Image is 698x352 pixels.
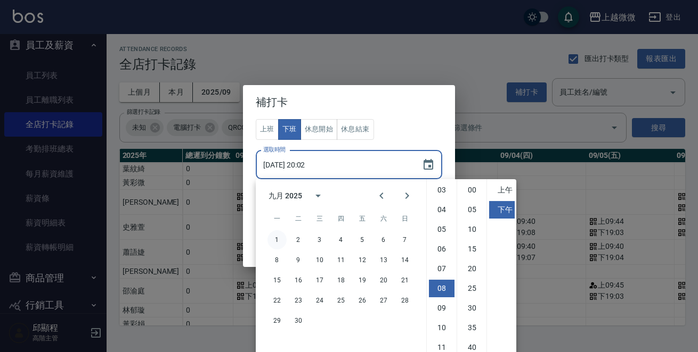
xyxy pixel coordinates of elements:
button: 6 [374,230,393,249]
button: 12 [353,250,372,270]
button: 30 [289,311,308,330]
button: 28 [395,291,415,310]
li: 15 minutes [459,240,485,258]
li: 3 hours [429,181,454,199]
label: 選取時間 [263,146,286,154]
li: 下午 [489,201,515,219]
button: 上班 [256,119,279,140]
li: 10 hours [429,319,454,337]
button: Previous month [369,183,394,208]
button: 14 [395,250,415,270]
button: Choose date, selected date is 2025-10-13 [416,152,441,178]
span: 星期二 [289,208,308,229]
button: 18 [331,271,351,290]
button: 27 [374,291,393,310]
button: 5 [353,230,372,249]
button: 13 [374,250,393,270]
li: 7 hours [429,260,454,278]
button: 29 [267,311,287,330]
button: 20 [374,271,393,290]
button: 16 [289,271,308,290]
button: 7 [395,230,415,249]
li: 9 hours [429,299,454,317]
li: 6 hours [429,240,454,258]
span: 星期日 [395,208,415,229]
button: 23 [289,291,308,310]
input: YYYY/MM/DD hh:mm [256,150,411,179]
span: 星期一 [267,208,287,229]
span: 星期三 [310,208,329,229]
li: 35 minutes [459,319,485,337]
li: 5 hours [429,221,454,238]
button: 15 [267,271,287,290]
button: 8 [267,250,287,270]
button: 9 [289,250,308,270]
button: 25 [331,291,351,310]
button: 21 [395,271,415,290]
span: 星期五 [353,208,372,229]
button: 26 [353,291,372,310]
button: 22 [267,291,287,310]
button: calendar view is open, switch to year view [305,183,331,208]
button: 3 [310,230,329,249]
button: 1 [267,230,287,249]
li: 10 minutes [459,221,485,238]
button: 19 [353,271,372,290]
li: 30 minutes [459,299,485,317]
button: 10 [310,250,329,270]
button: 4 [331,230,351,249]
li: 8 hours [429,280,454,297]
span: 星期六 [374,208,393,229]
li: 上午 [489,181,515,199]
button: 休息開始 [301,119,338,140]
button: Next month [394,183,420,208]
button: 下班 [278,119,301,140]
span: 星期四 [331,208,351,229]
li: 20 minutes [459,260,485,278]
li: 4 hours [429,201,454,219]
li: 25 minutes [459,280,485,297]
button: 11 [331,250,351,270]
button: 24 [310,291,329,310]
li: 5 minutes [459,201,485,219]
button: 2 [289,230,308,249]
div: 九月 2025 [269,190,302,202]
h2: 補打卡 [243,85,455,119]
button: 休息結束 [337,119,374,140]
button: 17 [310,271,329,290]
li: 0 minutes [459,181,485,199]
